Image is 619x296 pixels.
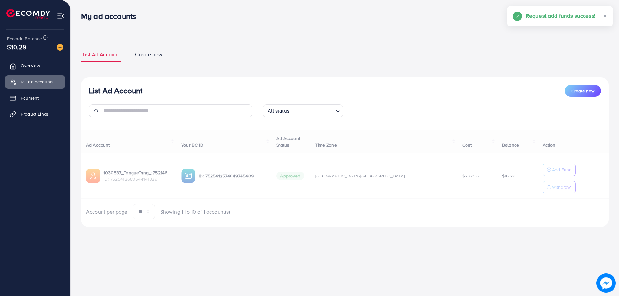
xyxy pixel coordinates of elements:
[7,42,26,52] span: $10.29
[6,9,50,19] img: logo
[135,51,162,58] span: Create new
[5,108,65,120] a: Product Links
[266,106,290,116] span: All status
[81,12,141,21] h3: My ad accounts
[21,95,39,101] span: Payment
[5,59,65,72] a: Overview
[21,111,48,117] span: Product Links
[7,35,42,42] span: Ecomdy Balance
[89,86,142,95] h3: List Ad Account
[526,12,595,20] h5: Request add funds success!
[571,88,594,94] span: Create new
[57,12,64,20] img: menu
[21,62,40,69] span: Overview
[5,75,65,88] a: My ad accounts
[57,44,63,51] img: image
[263,104,343,117] div: Search for option
[21,79,54,85] span: My ad accounts
[565,85,601,97] button: Create new
[291,105,333,116] input: Search for option
[83,51,119,58] span: List Ad Account
[596,273,616,293] img: image
[5,91,65,104] a: Payment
